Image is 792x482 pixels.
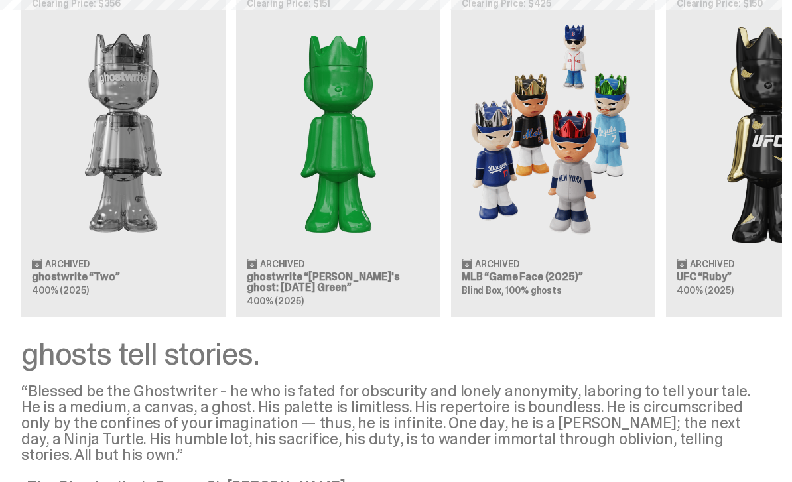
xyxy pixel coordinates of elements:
img: Schrödinger's ghost: Sunday Green [247,19,430,247]
h3: ghostwrite “Two” [32,272,215,282]
img: Two [32,19,215,247]
span: Archived [45,259,90,269]
span: 100% ghosts [505,284,561,296]
span: Blind Box, [462,284,504,296]
div: ghosts tell stories. [21,338,761,370]
span: Archived [690,259,734,269]
h3: ghostwrite “[PERSON_NAME]'s ghost: [DATE] Green” [247,272,430,293]
span: Archived [260,259,304,269]
h3: MLB “Game Face (2025)” [462,272,645,282]
span: 400% (2025) [247,295,303,307]
span: Archived [475,259,519,269]
span: 400% (2025) [677,284,733,296]
img: Game Face (2025) [462,19,645,247]
span: 400% (2025) [32,284,88,296]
